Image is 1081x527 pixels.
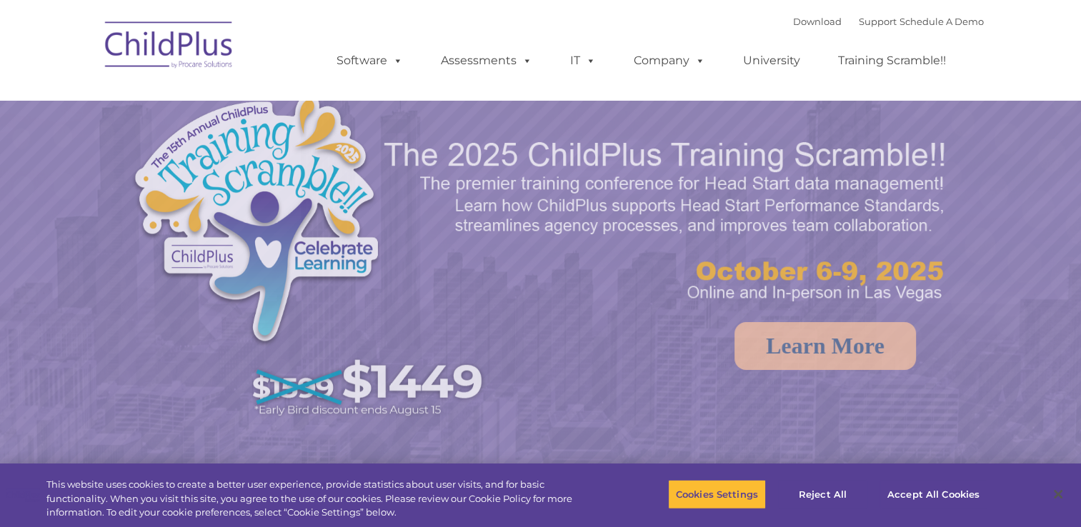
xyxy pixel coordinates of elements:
[46,478,594,520] div: This website uses cookies to create a better user experience, provide statistics about user visit...
[619,46,719,75] a: Company
[556,46,610,75] a: IT
[880,479,987,509] button: Accept All Cookies
[824,46,960,75] a: Training Scramble!!
[322,46,417,75] a: Software
[98,11,241,83] img: ChildPlus by Procare Solutions
[734,322,916,370] a: Learn More
[900,16,984,27] a: Schedule A Demo
[427,46,547,75] a: Assessments
[793,16,984,27] font: |
[729,46,815,75] a: University
[793,16,842,27] a: Download
[859,16,897,27] a: Support
[1042,478,1074,510] button: Close
[668,479,766,509] button: Cookies Settings
[778,479,867,509] button: Reject All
